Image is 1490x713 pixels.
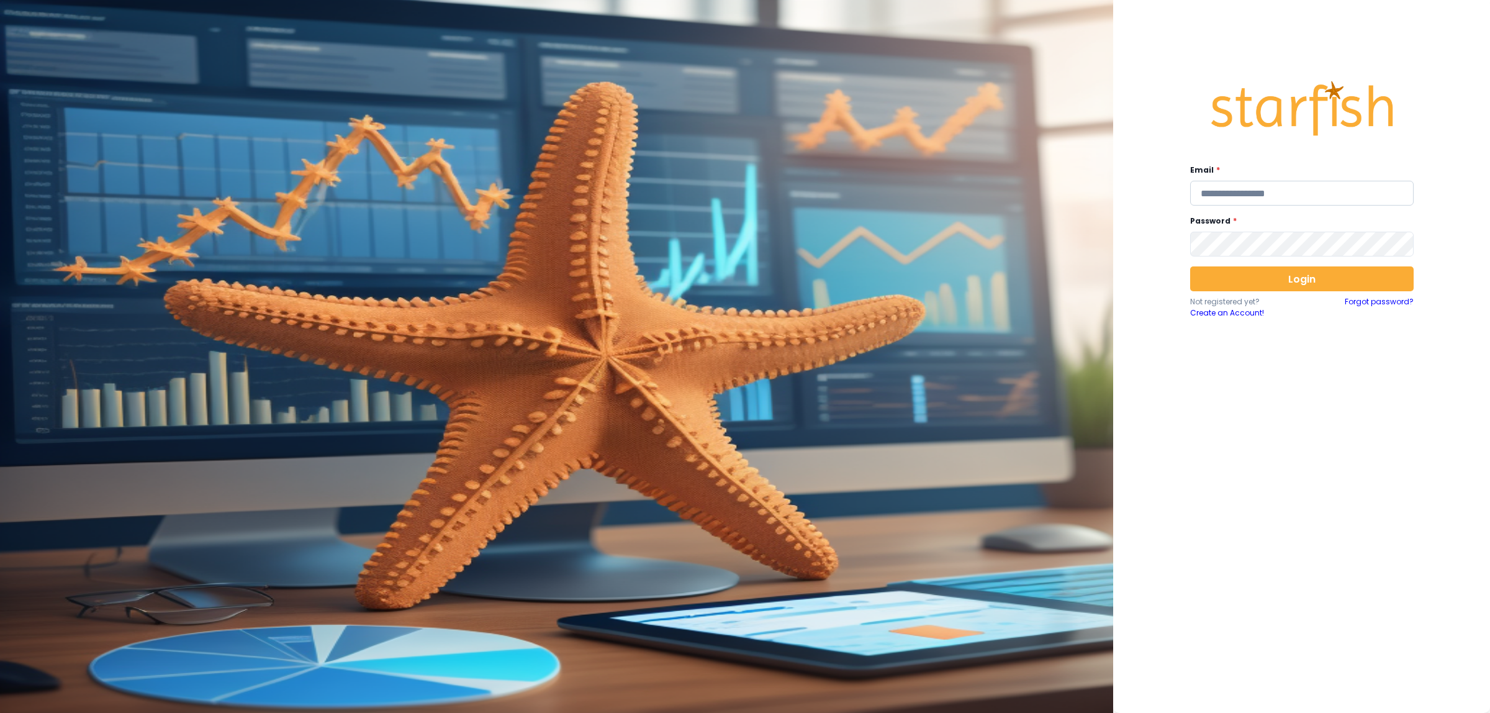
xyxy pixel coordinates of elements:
[1209,70,1395,148] img: Logo.42cb71d561138c82c4ab.png
[1190,296,1302,307] p: Not registered yet?
[1345,296,1414,319] a: Forgot password?
[1190,307,1302,319] a: Create an Account!
[1190,216,1406,227] label: Password
[1190,266,1414,291] button: Login
[1190,165,1406,176] label: Email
